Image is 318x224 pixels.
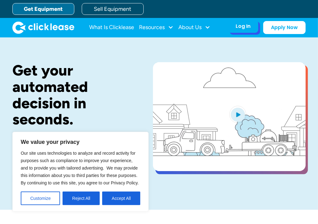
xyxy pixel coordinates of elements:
[229,106,246,123] img: Blue play button logo on a light blue circular background
[63,192,100,205] button: Reject All
[102,192,140,205] button: Accept All
[263,21,306,34] a: Apply Now
[12,21,74,34] img: Clicklease logo
[21,151,139,185] span: Our site uses technologies to analyze and record activity for purposes such as compliance to impr...
[21,192,60,205] button: Customize
[12,3,74,15] a: Get Equipment
[12,132,149,212] div: We value your privacy
[236,23,250,29] div: Log In
[12,62,133,127] h1: Get your automated decision in seconds.
[89,21,134,34] a: What Is Clicklease
[21,138,140,146] p: We value your privacy
[82,3,144,15] a: Sell Equipment
[178,21,210,34] div: About Us
[153,62,306,171] a: open lightbox
[12,21,74,34] a: home
[139,21,173,34] div: Resources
